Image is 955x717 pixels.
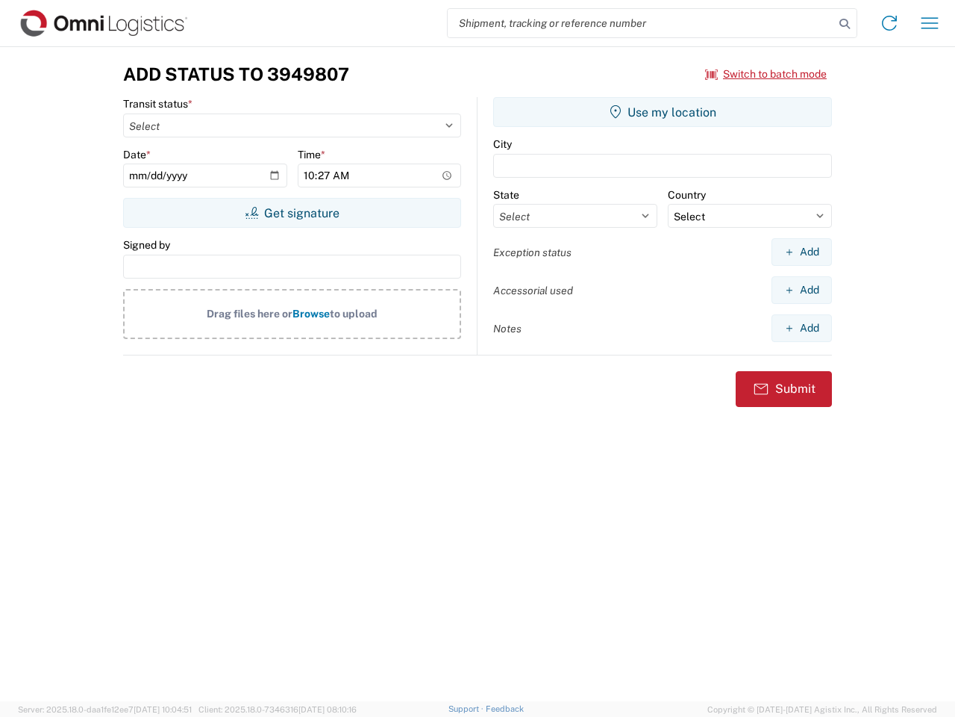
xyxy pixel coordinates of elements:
[18,705,192,714] span: Server: 2025.18.0-daa1fe12ee7
[493,284,573,297] label: Accessorial used
[707,703,937,716] span: Copyright © [DATE]-[DATE] Agistix Inc., All Rights Reserved
[493,322,522,335] label: Notes
[292,308,330,320] span: Browse
[123,148,151,161] label: Date
[298,148,325,161] label: Time
[493,188,519,202] label: State
[493,246,572,259] label: Exception status
[448,9,834,37] input: Shipment, tracking or reference number
[123,238,170,252] label: Signed by
[134,705,192,714] span: [DATE] 10:04:51
[123,97,192,111] label: Transit status
[330,308,378,320] span: to upload
[448,704,486,713] a: Support
[493,137,512,151] label: City
[705,62,827,87] button: Switch to batch mode
[736,371,832,407] button: Submit
[493,97,832,127] button: Use my location
[486,704,524,713] a: Feedback
[123,63,349,85] h3: Add Status to 3949807
[771,238,832,266] button: Add
[298,705,357,714] span: [DATE] 08:10:16
[668,188,706,202] label: Country
[123,198,461,228] button: Get signature
[771,314,832,342] button: Add
[198,705,357,714] span: Client: 2025.18.0-7346316
[207,308,292,320] span: Drag files here or
[771,276,832,304] button: Add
